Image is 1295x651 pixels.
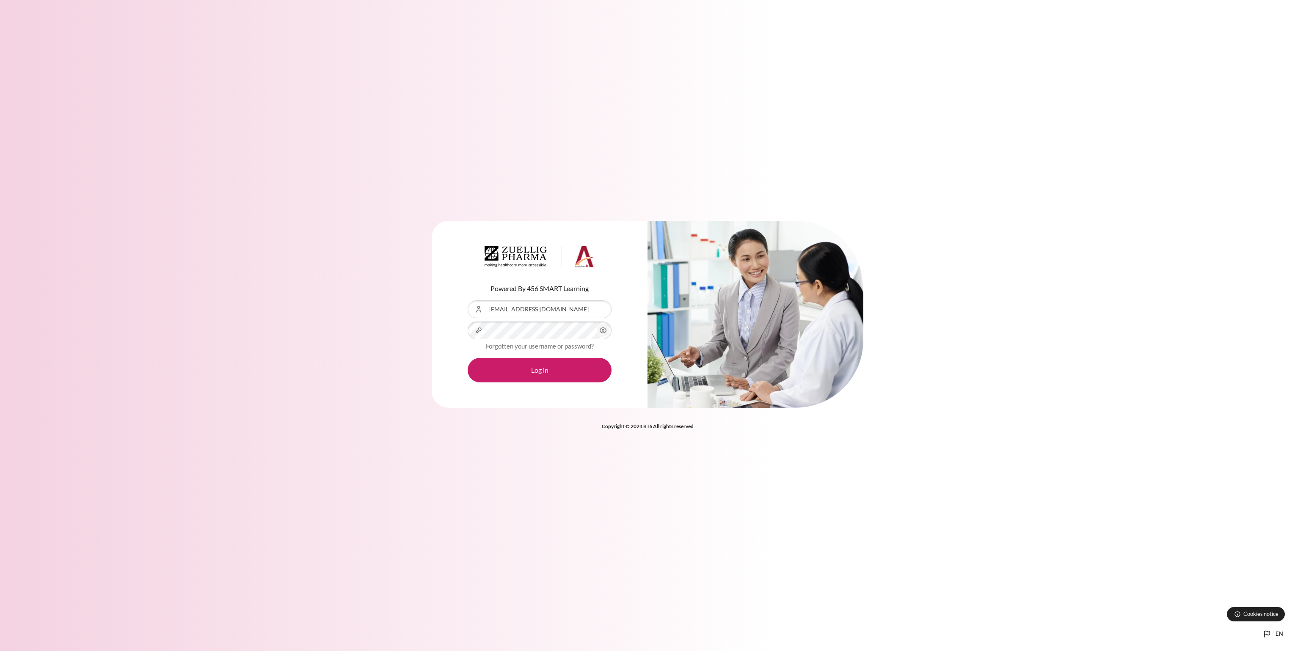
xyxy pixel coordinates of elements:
a: Forgotten your username or password? [486,342,594,350]
span: en [1276,630,1283,638]
span: Cookies notice [1243,610,1278,618]
p: Powered By 456 SMART Learning [468,283,612,294]
input: Username or Email Address [468,300,612,318]
img: Architeck [485,246,595,267]
strong: Copyright © 2024 BTS All rights reserved [602,423,694,429]
button: Cookies notice [1227,607,1285,621]
a: Architeck [485,246,595,271]
button: Languages [1259,626,1287,643]
button: Log in [468,358,612,382]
